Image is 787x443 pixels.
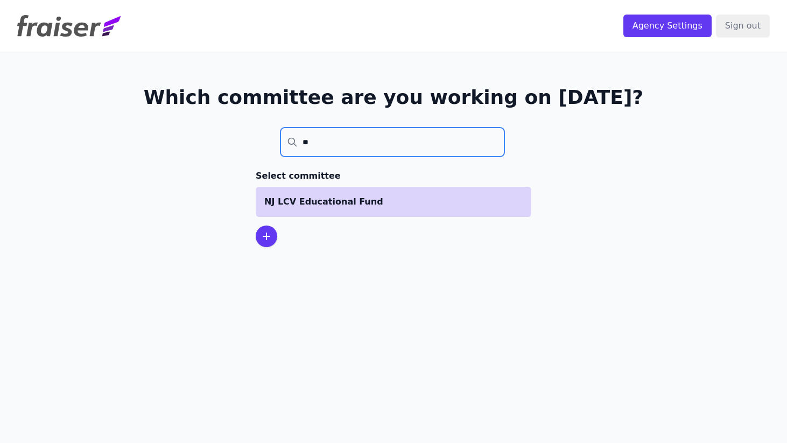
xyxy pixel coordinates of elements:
[716,15,770,37] input: Sign out
[256,170,531,182] h3: Select committee
[264,195,523,208] p: NJ LCV Educational Fund
[256,187,531,217] a: NJ LCV Educational Fund
[17,15,121,37] img: Fraiser Logo
[144,87,644,108] h1: Which committee are you working on [DATE]?
[623,15,712,37] input: Agency Settings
